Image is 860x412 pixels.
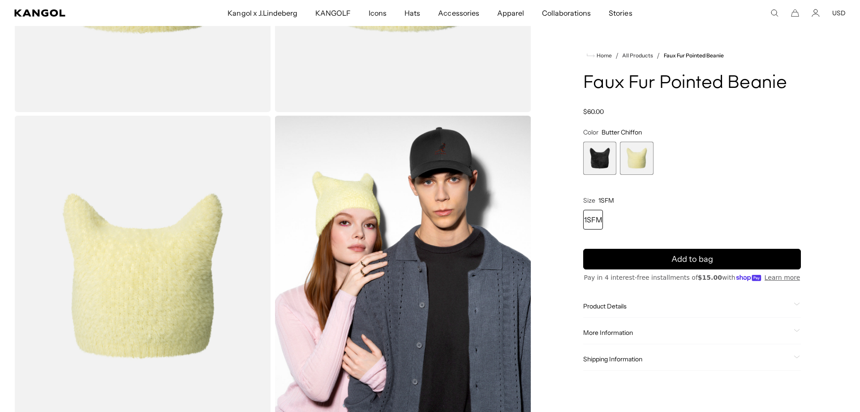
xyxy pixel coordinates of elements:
[620,142,653,175] div: 2 of 2
[671,253,713,265] span: Add to bag
[622,52,653,59] a: All Products
[583,74,801,93] h1: Faux Fur Pointed Beanie
[583,108,604,116] span: $60.00
[832,9,846,17] button: USD
[583,355,790,363] span: Shipping Information
[583,196,595,204] span: Size
[653,50,660,61] li: /
[620,142,653,175] label: Butter Chiffon
[583,302,790,310] span: Product Details
[770,9,778,17] summary: Search here
[812,9,820,17] a: Account
[583,142,616,175] div: 1 of 2
[583,50,801,61] nav: breadcrumbs
[583,128,598,136] span: Color
[14,9,150,17] a: Kangol
[587,52,612,60] a: Home
[583,142,616,175] label: Black
[664,52,724,59] a: Faux Fur Pointed Beanie
[791,9,799,17] button: Cart
[583,210,603,230] div: 1SFM
[595,52,612,59] span: Home
[612,50,619,61] li: /
[598,196,614,204] span: 1SFM
[602,128,642,136] span: Butter Chiffon
[583,249,801,269] button: Add to bag
[583,329,790,337] span: More Information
